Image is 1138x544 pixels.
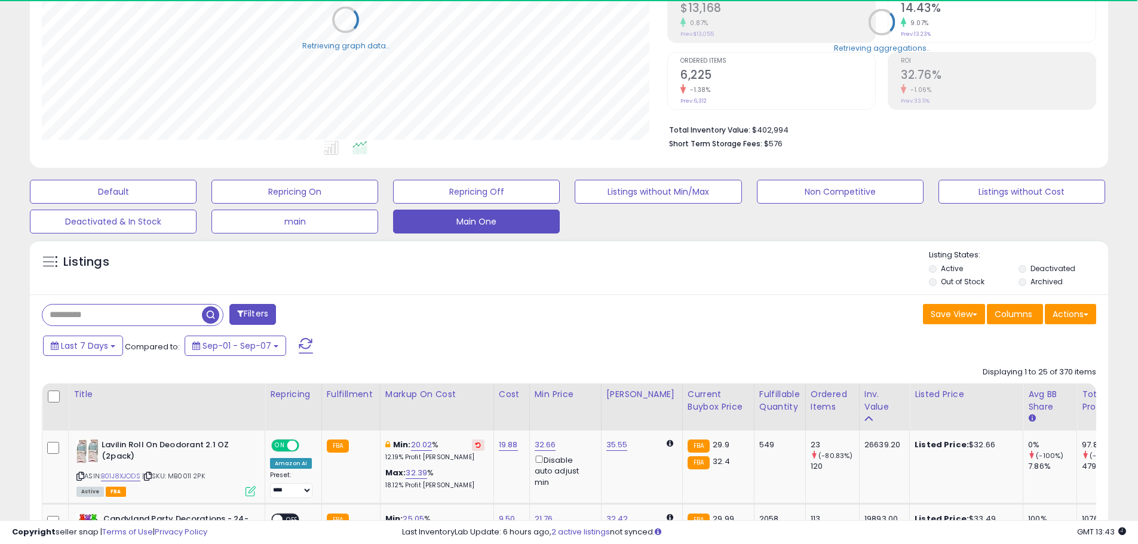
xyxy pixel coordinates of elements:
a: 2 active listings [551,526,610,537]
span: Sep-01 - Sep-07 [203,340,271,352]
a: 32.42 [606,513,628,525]
span: ON [272,441,287,451]
a: Terms of Use [102,526,153,537]
div: Inv. value [864,388,904,413]
div: 1076.69 [1082,514,1130,524]
div: Markup on Cost [385,388,489,401]
h5: Listings [63,254,109,271]
span: Last 7 Days [61,340,108,352]
button: Main One [393,210,560,233]
div: % [385,439,484,462]
button: Actions [1045,304,1096,324]
button: Columns [987,304,1043,324]
b: Lavilin Roll On Deodorant 2.1 OZ (2pack) [102,439,247,465]
a: 9.50 [499,513,516,525]
span: Columns [995,308,1032,320]
div: Cost [499,388,524,401]
div: % [385,468,484,490]
button: Non Competitive [757,180,924,204]
small: (-80.83%) [818,451,852,460]
small: FBA [688,439,710,453]
div: Displaying 1 to 25 of 370 items [983,367,1096,378]
th: The percentage added to the cost of goods (COGS) that forms the calculator for Min & Max prices. [380,383,493,431]
span: Compared to: [125,341,180,352]
button: Default [30,180,197,204]
span: | SKU: MB0011 2PK [142,471,205,481]
div: Amazon AI [270,458,312,469]
span: All listings currently available for purchase on Amazon [76,487,104,497]
div: $32.66 [915,439,1014,450]
p: 18.12% Profit [PERSON_NAME] [385,481,484,490]
button: Listings without Min/Max [575,180,741,204]
small: FBA [688,456,710,469]
div: Listed Price [915,388,1018,401]
div: 97.8 [1082,439,1130,450]
div: seller snap | | [12,527,207,538]
button: Deactivated & In Stock [30,210,197,233]
div: 479.99 [1082,461,1130,472]
a: 19.88 [499,439,518,451]
small: (-79.62%) [1090,451,1123,460]
div: 549 [759,439,796,450]
p: 12.19% Profit [PERSON_NAME] [385,453,484,462]
div: 23 [811,439,859,450]
label: Active [941,263,963,273]
button: Last 7 Days [43,336,123,356]
span: OFF [283,514,302,524]
div: % [385,514,484,536]
div: 100% [1028,514,1076,524]
button: Repricing Off [393,180,560,204]
div: Ordered Items [811,388,854,413]
small: FBA [688,514,710,527]
a: 21.76 [535,513,553,525]
img: 510FJ53iKeL._SL40_.jpg [76,514,100,537]
div: Preset: [270,471,312,498]
b: Min: [385,513,403,524]
div: Avg BB Share [1028,388,1072,413]
div: 2058 [759,514,796,524]
label: Out of Stock [941,276,984,287]
a: 25.05 [403,513,424,525]
button: Save View [923,304,985,324]
a: 20.02 [411,439,432,451]
span: 32.4 [713,456,730,467]
img: 516eKrtBtJL._SL40_.jpg [76,439,99,463]
div: Disable auto adjust min [535,453,592,488]
a: 32.39 [406,467,427,479]
span: OFF [297,441,317,451]
div: 113 [811,514,859,524]
div: [PERSON_NAME] [606,388,677,401]
div: Retrieving graph data.. [302,40,389,51]
span: 29.99 [713,513,734,524]
div: Repricing [270,388,317,401]
small: FBA [327,514,349,527]
button: Sep-01 - Sep-07 [185,336,286,356]
label: Deactivated [1030,263,1075,273]
div: Fulfillment [327,388,375,401]
small: Avg BB Share. [1028,413,1035,424]
button: main [211,210,378,233]
div: ASIN: [76,439,256,495]
b: Max: [385,467,406,478]
div: Min Price [535,388,596,401]
p: Listing States: [929,250,1108,261]
div: 0% [1028,439,1076,450]
div: 19893.00 [864,514,900,524]
b: Listed Price: [915,513,969,524]
div: $33.49 [915,514,1014,524]
span: FBA [106,487,126,497]
div: Last InventoryLab Update: 6 hours ago, not synced. [402,527,1126,538]
div: 7.86% [1028,461,1076,472]
div: 26639.20 [864,439,900,450]
a: Privacy Policy [155,526,207,537]
div: Total Profit [1082,388,1125,413]
button: Filters [229,304,276,325]
div: Retrieving aggregations.. [834,42,930,53]
div: Fulfillable Quantity [759,388,800,413]
b: Listed Price: [915,439,969,450]
button: Repricing On [211,180,378,204]
div: 120 [811,461,859,472]
div: Current Buybox Price [688,388,749,413]
button: Listings without Cost [938,180,1105,204]
a: 35.55 [606,439,628,451]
